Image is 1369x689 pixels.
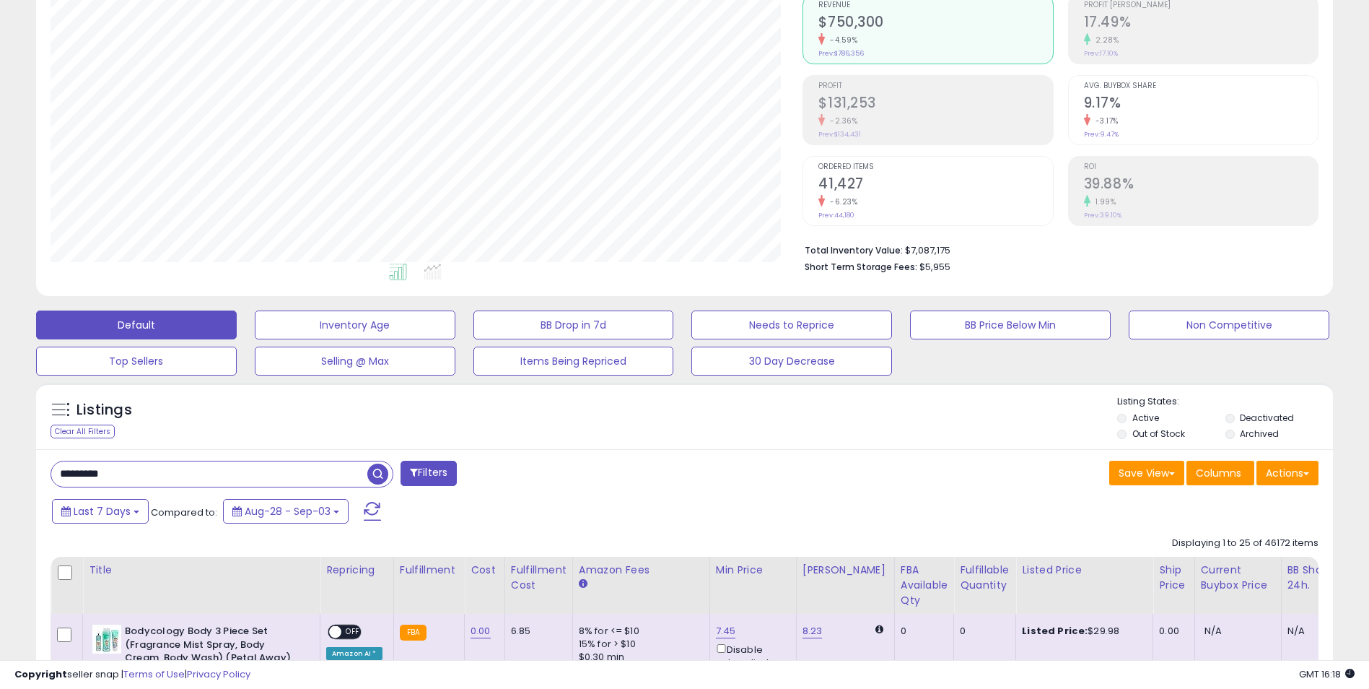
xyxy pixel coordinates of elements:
span: $5,955 [919,260,950,274]
button: Actions [1256,461,1318,485]
div: Amazon Fees [579,563,704,578]
small: 2.28% [1090,35,1119,45]
label: Active [1132,412,1159,424]
h2: 17.49% [1084,14,1318,33]
h2: 41,427 [818,175,1052,195]
span: ROI [1084,163,1318,171]
small: Prev: 9.47% [1084,130,1119,139]
button: Aug-28 - Sep-03 [223,499,349,524]
a: Terms of Use [123,667,185,681]
div: Disable auto adjust min [716,641,785,683]
div: Current Buybox Price [1201,563,1275,593]
button: Save View [1109,461,1184,485]
button: Items Being Repriced [473,347,674,376]
small: Amazon Fees. [579,578,587,591]
div: N/A [1287,625,1335,638]
div: 0.00 [1159,625,1183,638]
div: Ship Price [1159,563,1188,593]
button: Default [36,311,237,339]
div: $29.98 [1022,625,1142,638]
div: 0 [960,625,1005,638]
label: Deactivated [1240,412,1294,424]
a: 0.00 [471,624,491,638]
div: Min Price [716,563,790,578]
button: Columns [1186,461,1254,485]
b: Listed Price: [1022,624,1088,638]
button: Selling @ Max [255,347,455,376]
span: Revenue [818,1,1052,9]
div: 0 [901,625,942,638]
div: Cost [471,563,499,578]
div: Displaying 1 to 25 of 46172 items [1172,537,1318,550]
button: BB Price Below Min [910,311,1111,339]
p: Listing States: [1117,395,1333,409]
li: $7,087,175 [805,240,1308,258]
div: 15% for > $10 [579,638,699,651]
label: Archived [1240,428,1279,440]
h5: Listings [76,400,132,420]
div: Repricing [326,563,388,578]
h2: 39.88% [1084,175,1318,195]
span: Columns [1196,466,1241,480]
h2: $131,253 [818,95,1052,114]
small: Prev: 39.10% [1084,211,1121,220]
div: BB Share 24h. [1287,563,1340,593]
button: Top Sellers [36,347,237,376]
label: Out of Stock [1132,428,1185,440]
span: Last 7 Days [74,504,131,519]
span: Profit [PERSON_NAME] [1084,1,1318,9]
a: 7.45 [716,624,736,638]
h2: 9.17% [1084,95,1318,114]
strong: Copyright [14,667,67,681]
div: Title [89,563,314,578]
b: Total Inventory Value: [805,244,903,256]
span: Profit [818,82,1052,90]
small: FBA [400,625,427,641]
button: BB Drop in 7d [473,311,674,339]
b: Bodycology Body 3 Piece Set (Fragrance Mist Spray, Body Cream, Body Wash) (Petal Away) [125,625,300,669]
div: Listed Price [1022,563,1147,578]
small: -3.17% [1090,116,1119,126]
div: 8% for <= $10 [579,625,699,638]
a: Privacy Policy [187,667,250,681]
button: Last 7 Days [52,499,149,524]
div: 6.85 [511,625,561,638]
span: 2025-09-11 16:18 GMT [1299,667,1355,681]
span: Ordered Items [818,163,1052,171]
a: 8.23 [802,624,823,638]
small: Prev: $134,431 [818,130,861,139]
button: Inventory Age [255,311,455,339]
span: Aug-28 - Sep-03 [245,504,331,519]
div: Fulfillable Quantity [960,563,1010,593]
button: 30 Day Decrease [691,347,892,376]
small: Prev: $786,356 [818,49,864,58]
small: -4.59% [825,35,857,45]
small: -6.23% [825,196,857,207]
small: -2.36% [825,116,857,126]
small: 1.99% [1090,196,1116,207]
button: Filters [401,461,457,486]
div: [PERSON_NAME] [802,563,888,578]
span: Compared to: [151,506,217,519]
span: N/A [1204,624,1222,638]
div: Clear All Filters [51,425,115,438]
button: Non Competitive [1129,311,1329,339]
small: Prev: 44,180 [818,211,854,220]
img: 51-yi8JgFSL._SL40_.jpg [92,625,121,654]
div: Fulfillment [400,563,458,578]
div: seller snap | | [14,668,250,682]
div: FBA Available Qty [901,563,948,608]
small: Prev: 17.10% [1084,49,1118,58]
span: Avg. Buybox Share [1084,82,1318,90]
span: OFF [341,626,364,638]
b: Short Term Storage Fees: [805,261,917,273]
button: Needs to Reprice [691,311,892,339]
h2: $750,300 [818,14,1052,33]
div: Fulfillment Cost [511,563,567,593]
